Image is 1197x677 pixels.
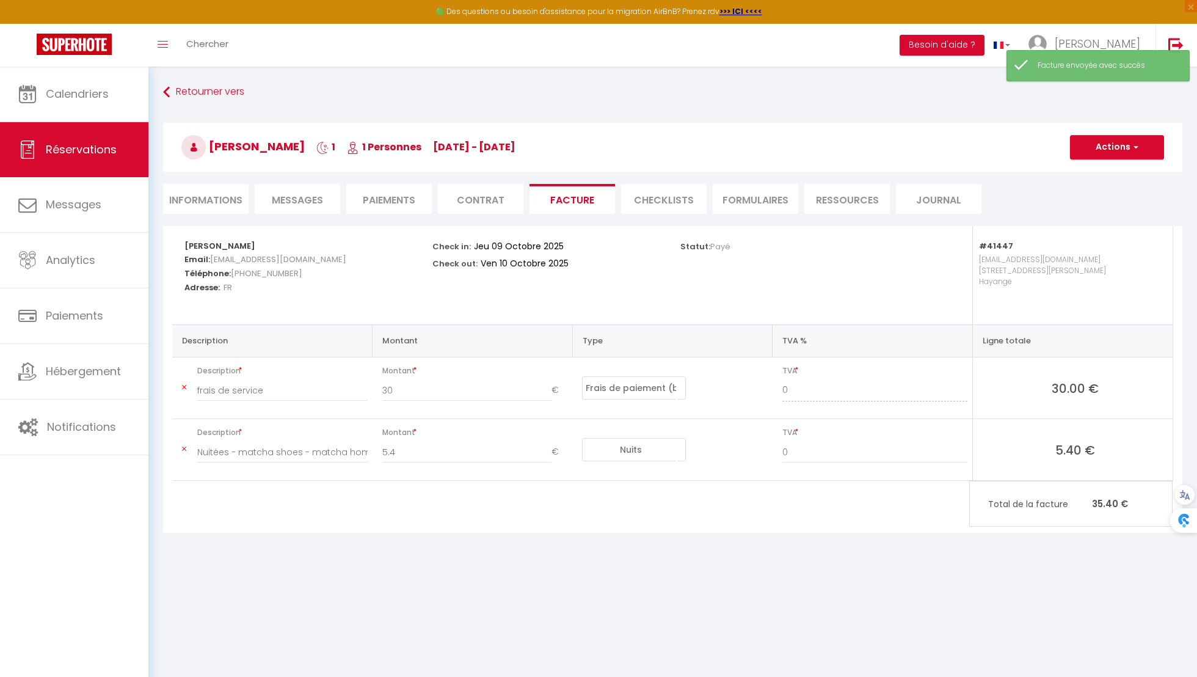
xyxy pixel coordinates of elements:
[438,184,523,214] li: Contrat
[46,308,103,323] span: Paiements
[46,142,117,157] span: Réservations
[782,362,967,379] span: TVA
[529,184,615,214] li: Facture
[184,240,255,252] strong: [PERSON_NAME]
[1168,37,1184,53] img: logout
[1070,135,1164,159] button: Actions
[163,81,1182,103] a: Retourner vers
[1038,60,1177,71] div: Facture envoyée avec succès
[551,379,567,401] span: €
[432,255,478,269] p: Check out:
[272,193,323,207] span: Messages
[181,139,305,154] span: [PERSON_NAME]
[719,6,762,16] a: >>> ICI <<<<
[1028,35,1047,53] img: ...
[197,362,368,379] span: Description
[896,184,981,214] li: Journal
[710,241,730,252] span: Payé
[37,34,112,55] img: Super Booking
[1055,36,1140,51] span: [PERSON_NAME]
[172,324,373,357] th: Description
[47,419,116,434] span: Notifications
[177,24,238,67] a: Chercher
[373,324,573,357] th: Montant
[983,379,1168,397] span: 30.00 €
[773,324,973,357] th: TVA %
[163,184,249,214] li: Informations
[382,362,568,379] span: Montant
[220,279,232,296] span: . FR
[184,282,220,293] strong: Adresse:
[197,424,368,441] span: Description
[900,35,984,56] button: Besoin d'aide ?
[382,424,568,441] span: Montant
[1019,24,1155,67] a: ... [PERSON_NAME]
[433,140,515,154] span: [DATE] - [DATE]
[804,184,890,214] li: Ressources
[972,324,1173,357] th: Ligne totale
[782,424,967,441] span: TVA
[186,37,228,50] span: Chercher
[231,265,302,282] span: [PHONE_NUMBER]
[347,140,421,154] span: 1 Personnes
[346,184,432,214] li: Paiements
[713,184,798,214] li: FORMULAIRES
[184,254,210,265] strong: Email:
[551,441,567,463] span: €
[680,238,730,252] p: Statut:
[621,184,707,214] li: CHECKLISTS
[432,238,471,252] p: Check in:
[184,268,231,279] strong: Téléphone:
[316,140,335,154] span: 1
[46,252,95,268] span: Analytics
[46,197,101,212] span: Messages
[979,240,1013,252] strong: #41447
[46,364,121,379] span: Hébergement
[572,324,773,357] th: Type
[983,441,1168,458] span: 5.40 €
[46,86,109,101] span: Calendriers
[979,251,1160,312] p: [EMAIL_ADDRESS][DOMAIN_NAME] [STREET_ADDRESS][PERSON_NAME] Hayange
[210,251,346,268] span: [EMAIL_ADDRESS][DOMAIN_NAME]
